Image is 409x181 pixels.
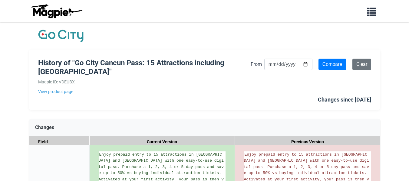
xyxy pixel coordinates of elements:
img: Company Logo [38,28,84,44]
a: View product page [38,88,251,95]
div: Previous Version [235,136,380,147]
div: Changes [29,119,380,136]
input: Compare [318,59,346,70]
label: From [251,60,262,68]
h1: History of "Go City Cancun Pass: 15 Attractions including [GEOGRAPHIC_DATA]" [38,59,251,76]
a: Clear [352,59,371,70]
div: Field [29,136,90,147]
div: Current Version [90,136,235,147]
div: Magpie ID: VDEUBX [38,79,251,85]
div: Changes since [DATE] [318,95,371,104]
img: logo-ab69f6fb50320c5b225c76a69d11143b.png [29,4,84,18]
